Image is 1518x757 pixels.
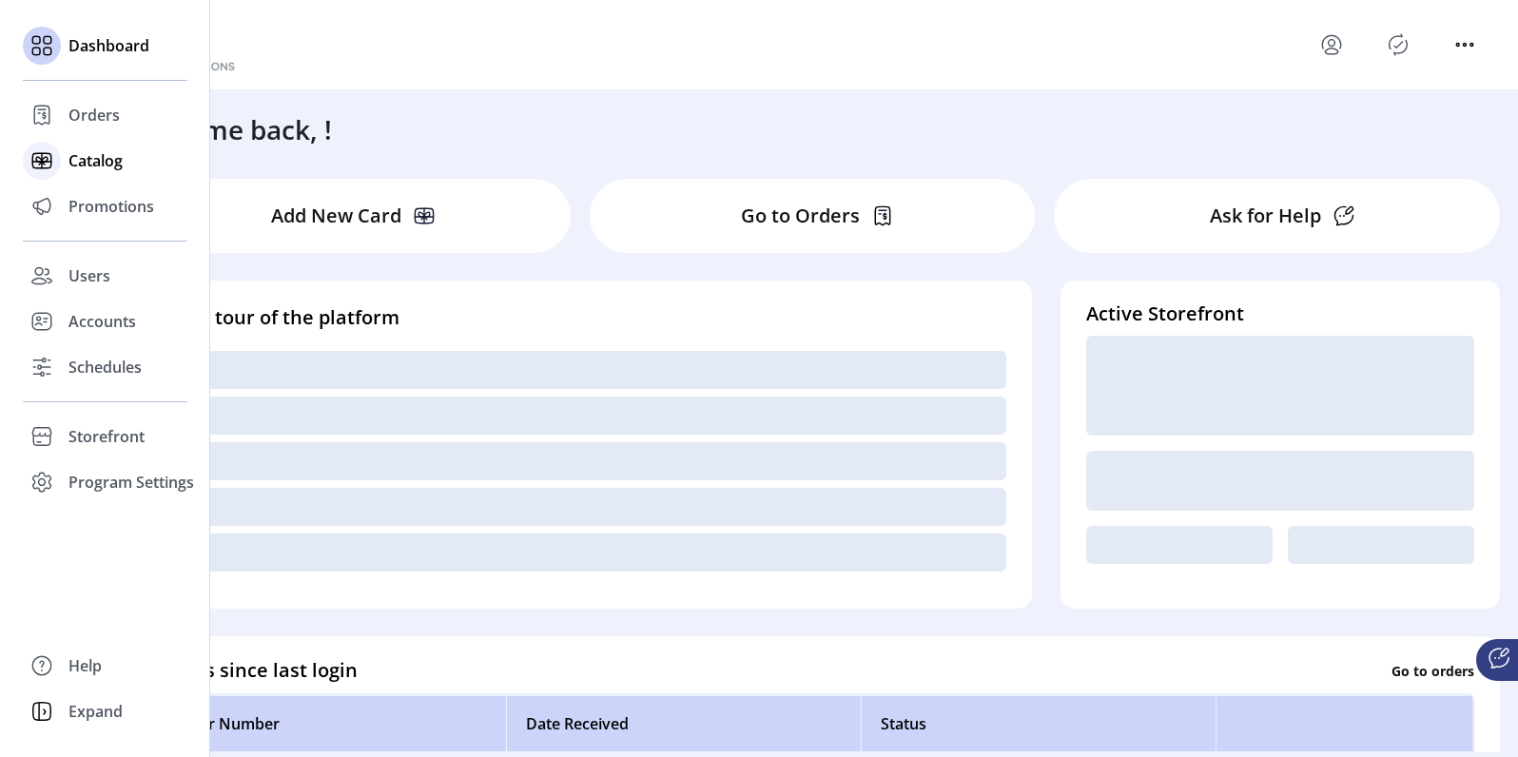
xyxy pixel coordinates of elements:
th: Date Received [506,695,861,752]
span: Expand [68,700,123,723]
button: menu [1316,29,1347,60]
button: Publisher Panel [1383,29,1413,60]
h3: Welcome back, ! [126,109,332,149]
span: Schedules [68,356,142,378]
h4: Orders since last login [150,656,358,685]
span: Promotions [68,195,154,218]
p: Add New Card [271,202,401,230]
span: Storefront [68,425,145,448]
span: Help [68,654,102,677]
p: Go to Orders [741,202,860,230]
p: Ask for Help [1210,202,1321,230]
span: Dashboard [68,34,149,57]
button: menu [1450,29,1480,60]
h4: Take a tour of the platform [150,303,1006,332]
span: Users [68,264,110,287]
span: Accounts [68,310,136,333]
span: Catalog [68,149,123,172]
span: Program Settings [68,471,194,494]
h4: Active Storefront [1086,300,1474,328]
th: Order Number [151,695,506,752]
p: Go to orders [1391,660,1474,680]
th: Status [861,695,1216,752]
span: Orders [68,104,120,126]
